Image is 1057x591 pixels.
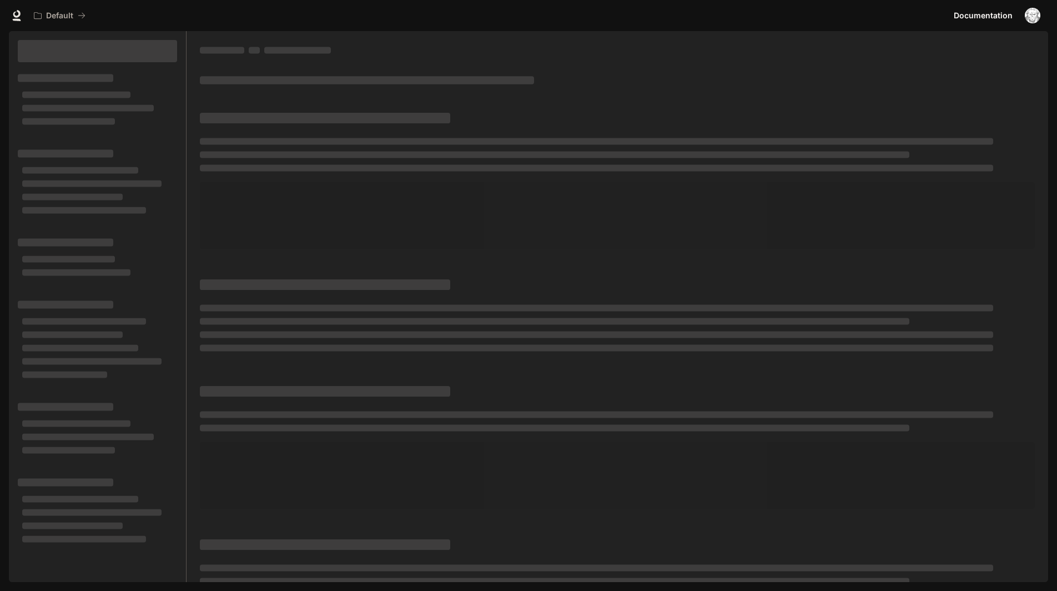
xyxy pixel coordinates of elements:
[1021,4,1044,27] button: User avatar
[1025,8,1040,23] img: User avatar
[949,4,1017,27] a: Documentation
[46,11,73,21] p: Default
[954,9,1013,23] span: Documentation
[29,4,90,27] button: All workspaces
